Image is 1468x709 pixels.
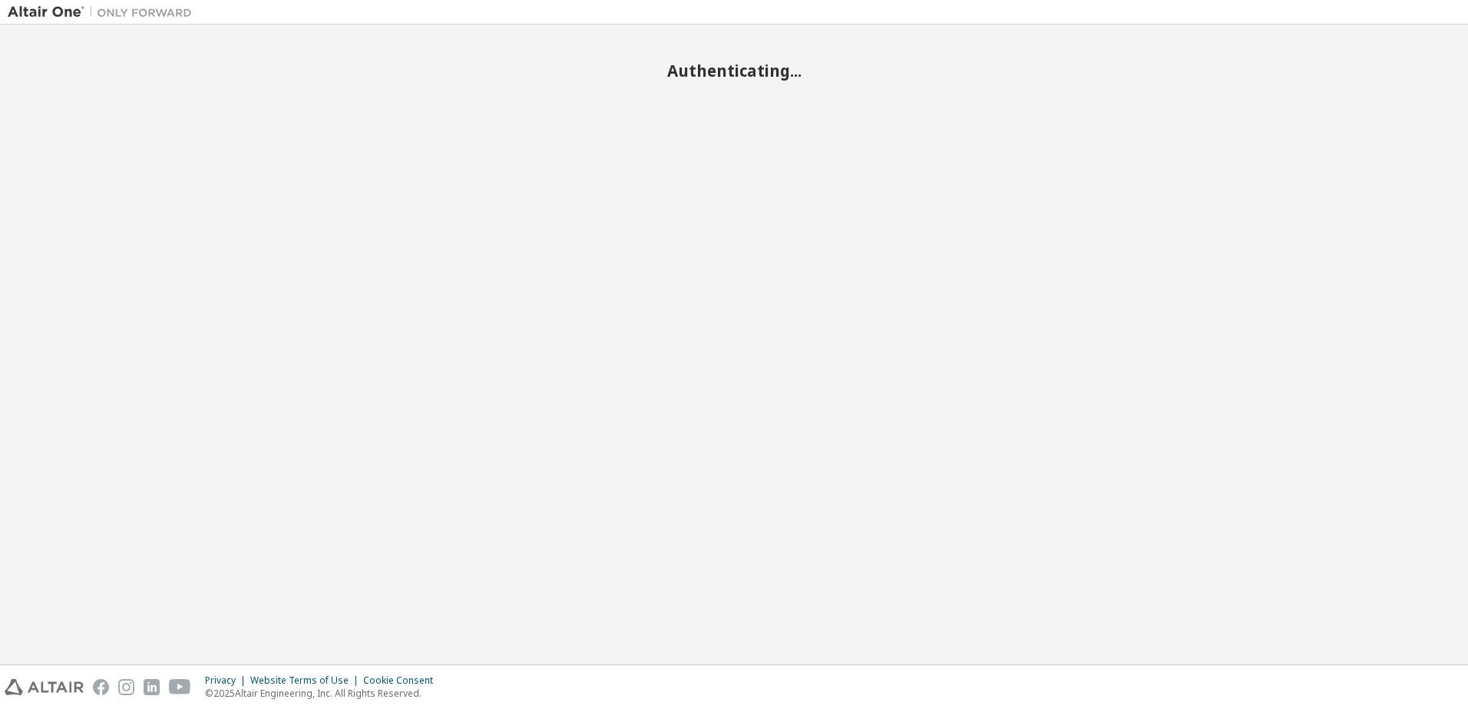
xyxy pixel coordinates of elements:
[144,679,160,695] img: linkedin.svg
[118,679,134,695] img: instagram.svg
[250,674,363,687] div: Website Terms of Use
[93,679,109,695] img: facebook.svg
[8,61,1460,81] h2: Authenticating...
[205,674,250,687] div: Privacy
[8,5,200,20] img: Altair One
[169,679,191,695] img: youtube.svg
[363,674,442,687] div: Cookie Consent
[5,679,84,695] img: altair_logo.svg
[205,687,442,700] p: © 2025 Altair Engineering, Inc. All Rights Reserved.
